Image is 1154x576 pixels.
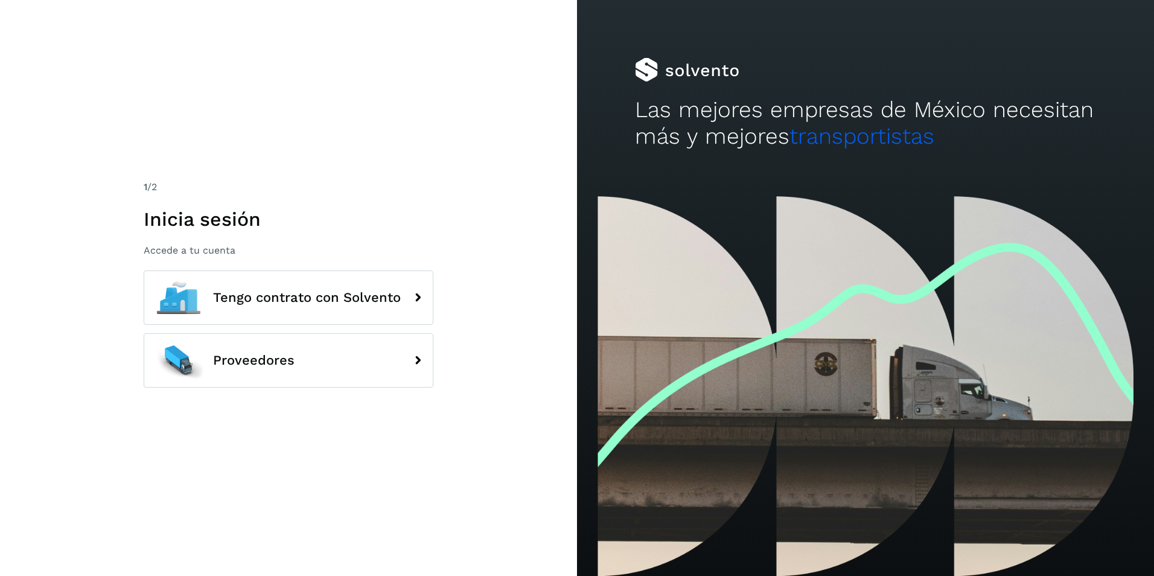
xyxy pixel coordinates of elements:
button: Proveedores [144,333,433,388]
button: Tengo contrato con Solvento [144,270,433,325]
h2: Las mejores empresas de México necesitan más y mejores [635,97,1097,150]
span: Proveedores [213,353,295,368]
p: Accede a tu cuenta [144,245,433,256]
div: /2 [144,180,433,194]
span: 1 [144,181,147,193]
h1: Inicia sesión [144,208,433,231]
span: Tengo contrato con Solvento [213,290,401,305]
span: transportistas [789,123,934,149]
